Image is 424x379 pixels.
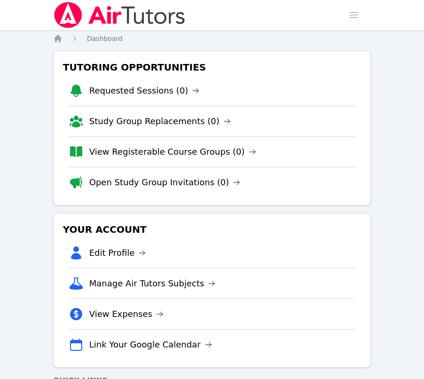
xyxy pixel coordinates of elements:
[89,145,256,158] a: View Registerable Course Groups (0)
[89,277,216,290] a: Manage Air Tutors Subjects
[89,84,200,97] a: Requested Sessions (0)
[53,2,186,28] img: Air Tutors
[61,59,363,76] h3: Tutoring Opportunities
[89,176,241,189] a: Open Study Group Invitations (0)
[61,221,363,238] h3: Your Account
[89,308,164,321] a: View Expenses
[89,115,231,128] a: Study Group Replacements (0)
[87,35,123,42] span: Dashboard
[89,246,146,260] a: Edit Profile
[53,34,371,43] nav: Breadcrumb
[87,34,123,43] a: Dashboard
[89,338,212,351] a: Link Your Google Calendar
